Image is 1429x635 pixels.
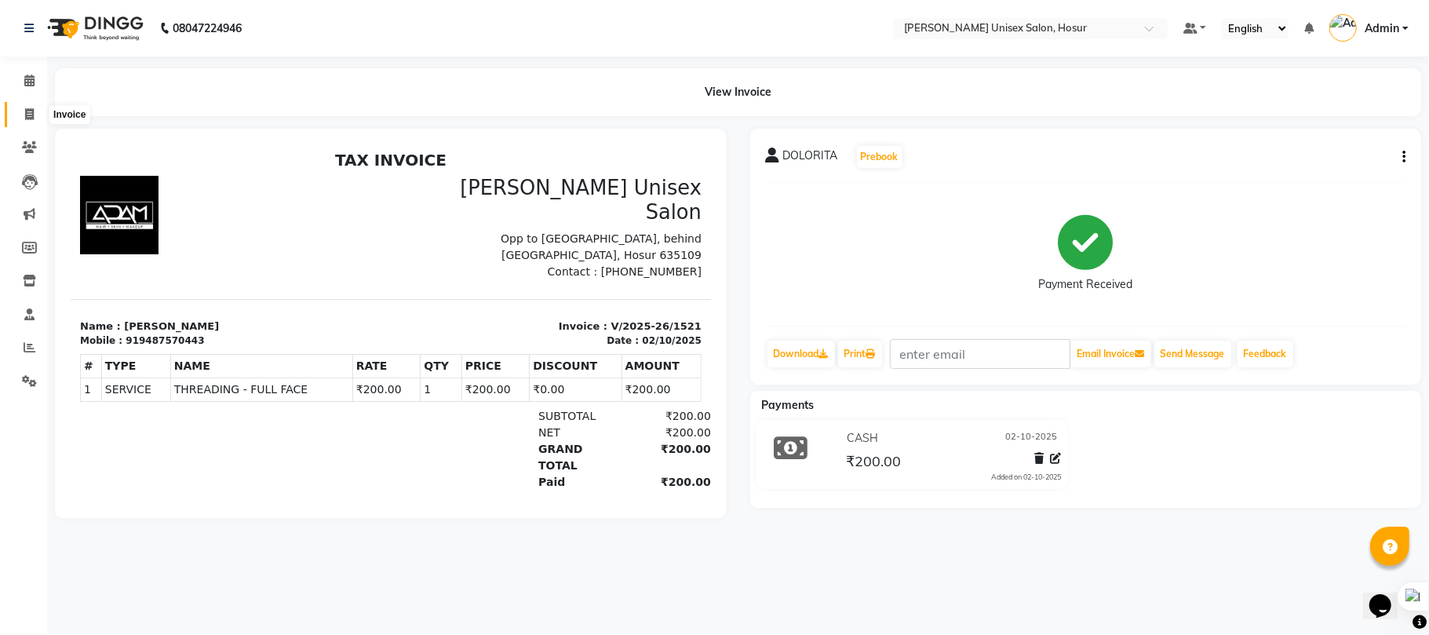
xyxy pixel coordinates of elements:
p: Opp to [GEOGRAPHIC_DATA], behind [GEOGRAPHIC_DATA], Hosur 635109 [330,86,631,119]
h3: [PERSON_NAME] Unisex Salon [330,31,631,80]
h2: TAX INVOICE [9,6,631,25]
b: 08047224946 [173,6,242,50]
th: QTY [350,210,391,234]
td: SERVICE [31,234,100,257]
span: THREADING - FULL FACE [104,237,279,254]
div: Date : [536,189,568,203]
td: ₹0.00 [459,234,551,257]
a: Print [838,341,882,367]
a: Download [767,341,835,367]
div: Mobile : [9,189,52,203]
button: Email Invoice [1071,341,1151,367]
div: ₹200.00 [549,297,640,330]
th: PRICE [391,210,459,234]
span: 02-10-2025 [1005,430,1057,447]
td: ₹200.00 [551,234,630,257]
div: ₹200.00 [549,280,640,297]
button: Send Message [1154,341,1231,367]
th: AMOUNT [551,210,630,234]
span: ₹200.00 [846,452,901,474]
div: 919487570443 [55,189,133,203]
th: DISCOUNT [459,210,551,234]
p: Invoice : V/2025-26/1521 [330,174,631,190]
th: RATE [282,210,350,234]
span: CASH [847,430,878,447]
div: NET [458,280,549,297]
td: ₹200.00 [282,234,350,257]
iframe: chat widget [1363,572,1413,619]
span: Payments [762,398,815,412]
p: Name : [PERSON_NAME] [9,174,311,190]
td: 1 [350,234,391,257]
div: 02/10/2025 [571,189,631,203]
span: Admin [1365,20,1399,37]
td: 1 [10,234,31,257]
div: ₹200.00 [549,264,640,280]
p: Contact : [PHONE_NUMBER] [330,119,631,136]
span: DOLORITA [783,148,838,170]
div: View Invoice [55,68,1421,116]
div: GRAND TOTAL [458,297,549,330]
div: Invoice [49,106,89,125]
th: TYPE [31,210,100,234]
th: NAME [100,210,282,234]
th: # [10,210,31,234]
button: Prebook [857,146,902,168]
div: Paid [458,330,549,346]
div: Added on 02-10-2025 [991,472,1061,483]
div: SUBTOTAL [458,264,549,280]
input: enter email [890,339,1070,369]
div: ₹200.00 [549,330,640,346]
img: Admin [1329,14,1357,42]
a: Feedback [1238,341,1293,367]
div: Payment Received [1038,277,1132,294]
td: ₹200.00 [391,234,459,257]
img: logo [40,6,148,50]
